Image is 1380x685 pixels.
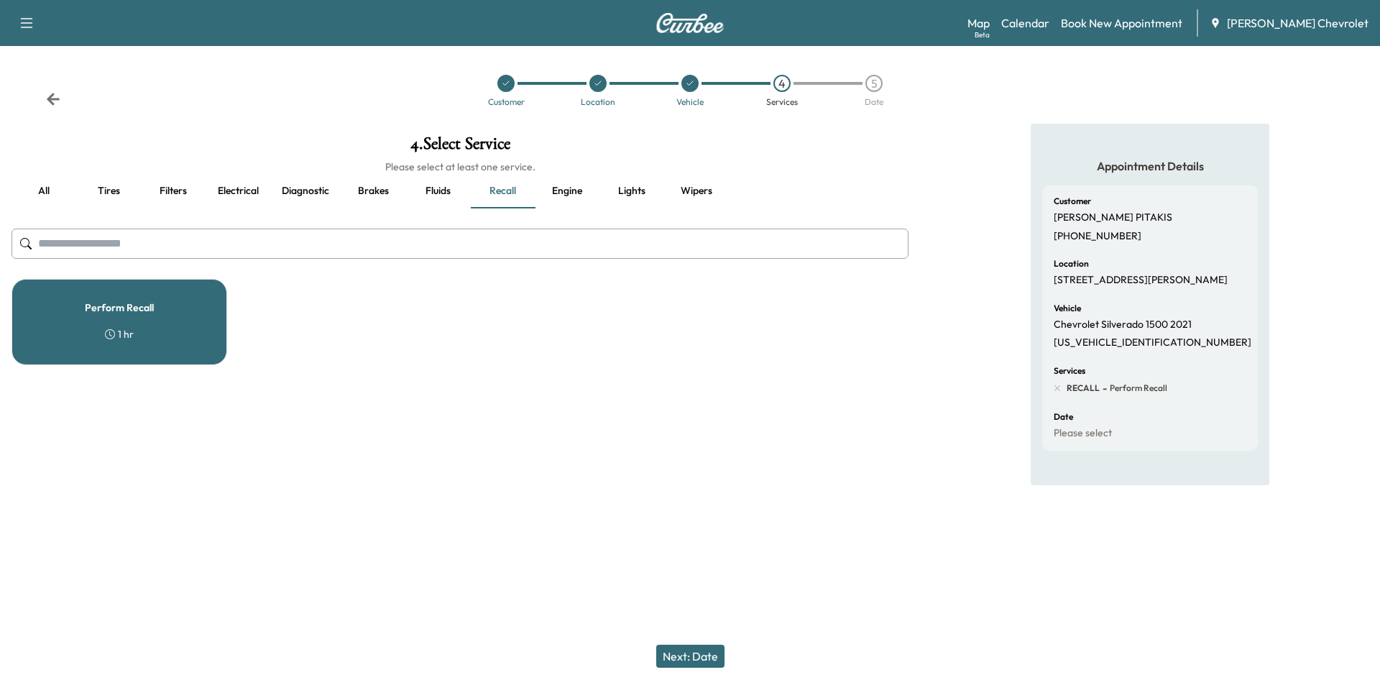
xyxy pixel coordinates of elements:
h6: Services [1054,367,1085,375]
button: Next: Date [656,645,724,668]
div: Vehicle [676,98,704,106]
button: Diagnostic [270,174,341,208]
h5: Perform Recall [85,303,154,313]
button: Electrical [206,174,270,208]
a: Calendar [1001,14,1049,32]
a: MapBeta [967,14,990,32]
div: Location [581,98,615,106]
button: all [11,174,76,208]
div: Services [766,98,798,106]
div: basic tabs example [11,174,908,208]
button: Filters [141,174,206,208]
button: Fluids [405,174,470,208]
div: Customer [488,98,525,106]
img: Curbee Logo [655,13,724,33]
span: - [1100,381,1107,395]
p: Please select [1054,427,1112,440]
div: Date [865,98,883,106]
p: Chevrolet Silverado 1500 2021 [1054,318,1192,331]
button: Brakes [341,174,405,208]
p: [PHONE_NUMBER] [1054,230,1141,243]
h1: 4 . Select Service [11,135,908,160]
span: RECALL [1067,382,1100,394]
p: [STREET_ADDRESS][PERSON_NAME] [1054,274,1228,287]
div: 4 [773,75,791,92]
h6: Location [1054,259,1089,268]
button: Recall [470,174,535,208]
h6: Please select at least one service. [11,160,908,174]
div: Beta [975,29,990,40]
div: 5 [865,75,883,92]
p: [US_VEHICLE_IDENTIFICATION_NUMBER] [1054,336,1251,349]
div: 1 hr [105,327,134,341]
span: Perform Recall [1107,382,1167,394]
h6: Vehicle [1054,304,1081,313]
p: [PERSON_NAME] PITAKIS [1054,211,1172,224]
div: Back [46,92,60,106]
h6: Customer [1054,197,1091,206]
button: Tires [76,174,141,208]
h6: Date [1054,413,1073,421]
button: Engine [535,174,599,208]
button: Lights [599,174,664,208]
button: Wipers [664,174,729,208]
a: Book New Appointment [1061,14,1182,32]
h5: Appointment Details [1042,158,1258,174]
span: [PERSON_NAME] Chevrolet [1227,14,1368,32]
